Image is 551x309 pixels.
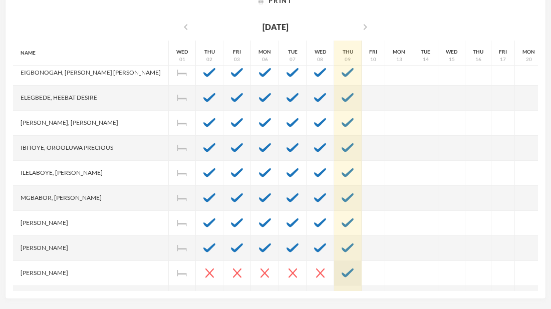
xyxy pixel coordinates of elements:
[393,48,405,56] div: Mon
[258,48,271,56] div: Mon
[179,56,185,63] div: 01
[169,61,196,86] div: Independence Day
[369,48,377,56] div: Fri
[421,48,430,56] div: Tue
[262,56,268,63] div: 06
[206,56,212,63] div: 02
[13,261,169,286] div: [PERSON_NAME]
[317,56,323,63] div: 08
[290,56,296,63] div: 07
[169,136,196,161] div: Independence Day
[13,61,169,86] div: Eigbonogah, [PERSON_NAME] [PERSON_NAME]
[13,161,169,186] div: Ilelaboye, [PERSON_NAME]
[13,41,169,66] div: Name
[169,211,196,236] div: Independence Day
[288,48,298,56] div: Tue
[169,111,196,136] div: Independence Day
[169,186,196,211] div: Independence Day
[500,56,506,63] div: 17
[13,236,169,261] div: [PERSON_NAME]
[176,48,188,56] div: Wed
[262,21,289,33] div: [DATE]
[13,111,169,136] div: [PERSON_NAME], [PERSON_NAME]
[370,56,376,63] div: 10
[499,48,507,56] div: Fri
[449,56,455,63] div: 15
[475,56,481,63] div: 16
[234,56,240,63] div: 03
[169,261,196,286] div: Independence Day
[522,48,535,56] div: Mon
[359,21,371,33] i: chevron_right
[446,48,457,56] div: Wed
[180,21,192,33] i: chevron_left
[526,56,532,63] div: 20
[315,48,326,56] div: Wed
[396,56,402,63] div: 13
[13,186,169,211] div: Mgbabor, [PERSON_NAME]
[233,48,241,56] div: Fri
[13,136,169,161] div: Ibitoye, Orooluwa Precious
[204,48,215,56] div: Thu
[345,56,351,63] div: 09
[473,48,483,56] div: Thu
[13,211,169,236] div: [PERSON_NAME]
[169,86,196,111] div: Independence Day
[169,161,196,186] div: Independence Day
[169,236,196,261] div: Independence Day
[423,56,429,63] div: 14
[343,48,353,56] div: Thu
[13,86,169,111] div: Elegbede, Heebat Desire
